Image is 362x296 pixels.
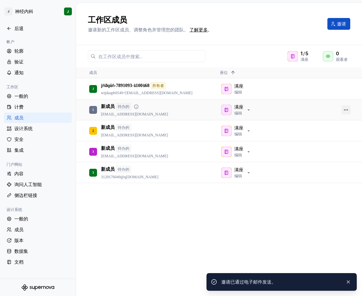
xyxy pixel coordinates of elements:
[305,51,308,56] font: 5
[4,134,72,145] a: 安全
[8,10,9,13] font: J
[4,145,72,155] a: 集成
[14,248,28,254] font: 数据集
[4,23,72,34] a: 后退
[303,51,305,56] font: /
[7,39,14,44] font: 帐户
[336,51,339,56] font: 0
[14,70,24,75] font: 通知
[14,259,24,265] font: 文档
[4,57,72,67] a: 验证
[14,26,24,31] font: 后退
[234,174,242,178] font: 编辑
[14,48,24,54] font: 轮廓
[89,70,97,75] font: 成员
[67,9,69,13] font: J
[14,192,37,198] font: 侧边栏链接
[101,146,115,151] font: 新成员
[4,123,72,134] a: 设计系统
[14,93,28,99] font: 一般的
[101,104,115,109] font: 新成员
[327,18,350,30] button: 邀请
[4,224,72,235] a: 成员
[92,129,94,132] font: 2
[220,145,254,158] button: 满座编辑
[234,167,243,172] font: 满座
[88,27,189,32] font: 邀请新的工作区成员、调整角色并管理您的团队。
[336,57,348,62] font: 观看者
[4,214,72,224] a: 一般的
[7,84,18,89] font: 工作区
[96,50,206,62] input: 在工作区成员中搜索...
[221,279,276,285] font: 邀请已通过电子邮件发送。
[101,133,168,137] font: [EMAIL_ADDRESS][DOMAIN_NAME]
[220,103,254,116] button: 满座编辑
[92,150,94,153] font: 3
[4,246,72,256] a: 数据集
[118,104,129,109] font: 待办的
[118,125,129,130] font: 待办的
[4,235,72,246] a: 版本
[152,83,164,88] font: 所有者
[14,182,42,187] font: 询问人工智能
[4,179,72,190] a: 询问人工智能
[22,284,54,291] svg: 超新星标志
[4,91,72,101] a: 一般的
[92,87,94,91] font: J
[101,83,150,88] font: jṅḋqüṅ-7891093-ṡ100ṡ68
[14,147,24,153] font: 集成
[14,171,24,176] font: 内容
[189,26,208,33] a: 了解更多
[301,51,303,56] font: 1
[4,102,72,112] a: 计费
[14,59,24,64] font: 验证
[88,15,127,25] font: 工作区成员
[14,115,24,120] font: 成员
[14,104,24,110] font: 计费
[234,147,243,151] font: 满座
[14,216,28,221] font: 一般的
[208,27,212,32] font: 。
[101,125,115,130] font: 新成员
[4,67,72,78] a: 通知
[4,168,72,179] a: 内容
[4,190,72,200] a: 侧边栏链接
[101,91,192,95] font: wtjdaapb9549+[EMAIL_ADDRESS][DOMAIN_NAME]
[220,124,254,137] button: 满座编辑
[101,112,168,116] font: [EMAIL_ADDRESS][DOMAIN_NAME]
[14,237,24,243] font: 版本
[101,154,168,158] font: [EMAIL_ADDRESS][DOMAIN_NAME]
[220,70,228,75] font: 座位
[101,175,158,179] font: 3129176049@q​​[DOMAIN_NAME]
[101,167,115,172] font: 新成员
[92,108,94,112] font: 1
[4,113,72,123] a: 成员
[15,9,33,14] font: 神经内科
[234,132,242,136] font: 编辑
[118,146,129,151] font: 待办的
[234,111,242,115] font: 编辑
[301,57,308,62] font: 满座
[1,4,74,19] button: J神经内科J
[234,105,243,110] font: 满座
[234,126,243,131] font: 满座
[14,136,24,142] font: 安全
[92,171,94,174] font: 3
[189,27,208,32] font: 了解更多
[7,207,22,212] font: 设计系统
[118,167,129,172] font: 待办的
[4,257,72,267] a: 文档
[4,46,72,56] a: 轮廓
[14,227,24,232] font: 成员
[337,21,346,26] font: 邀请
[234,153,242,157] font: 编辑
[220,166,254,179] button: 满座编辑
[7,162,22,167] font: 门户网站
[14,126,33,131] font: 设计系统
